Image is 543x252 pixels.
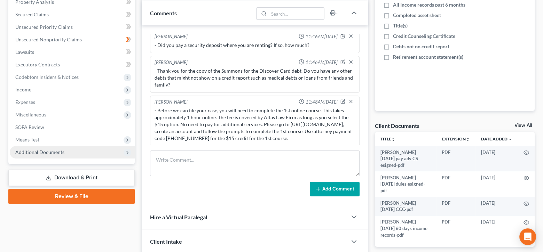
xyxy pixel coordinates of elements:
a: Executory Contracts [10,58,135,71]
span: Retirement account statement(s) [393,54,463,60]
div: - Thank you for the copy of the Summons for the Discover Card debt. Do you have any other debts t... [155,67,355,88]
a: SOFA Review [10,121,135,133]
td: [DATE] [475,171,518,197]
td: [PERSON_NAME] [DATE] 60 days income records-pdf [375,216,436,241]
span: Credit Counseling Certificate [393,33,455,40]
span: Miscellaneous [15,112,46,117]
td: [DATE] [475,146,518,171]
span: Income [15,87,31,92]
td: PDF [436,146,475,171]
span: 11:46AM[DATE] [306,33,338,40]
span: Hire a Virtual Paralegal [150,214,207,220]
span: Expenses [15,99,35,105]
span: Completed asset sheet [393,12,441,19]
a: Review & File [8,189,135,204]
span: Means Test [15,137,39,143]
td: [PERSON_NAME] [DATE] duies esigned-pdf [375,171,436,197]
td: [PERSON_NAME] [DATE] pay adv CS esigned-pdf [375,146,436,171]
div: [PERSON_NAME] [155,33,188,40]
td: [DATE] [475,197,518,216]
a: Unsecured Nonpriority Claims [10,33,135,46]
button: Add Comment [310,182,360,196]
span: Comments [150,10,177,16]
span: Debts not on credit report [393,43,449,50]
td: [PERSON_NAME] [DATE] CCC-pdf [375,197,436,216]
i: expand_more [508,137,512,141]
a: View All [514,123,532,128]
a: Download & Print [8,170,135,186]
td: [DATE] [475,216,518,241]
input: Search... [269,8,324,19]
a: Titleunfold_more [380,136,395,141]
td: PDF [436,197,475,216]
span: SOFA Review [15,124,44,130]
span: Codebtors Insiders & Notices [15,74,79,80]
a: Secured Claims [10,8,135,21]
a: Unsecured Priority Claims [10,21,135,33]
div: Client Documents [375,122,419,129]
div: - Before we can file your case, you will need to complete the 1st online course. This takes appro... [155,107,355,142]
i: unfold_more [466,137,470,141]
div: Open Intercom Messenger [519,228,536,245]
span: Client Intake [150,238,182,245]
div: - Did you pay a security deposit where you are renting? If so, how much? [155,42,355,49]
span: Executory Contracts [15,62,60,67]
a: Lawsuits [10,46,135,58]
span: 11:46AM[DATE] [306,59,338,66]
span: Lawsuits [15,49,34,55]
span: Unsecured Nonpriority Claims [15,36,82,42]
div: [PERSON_NAME] [155,99,188,106]
td: PDF [436,216,475,241]
i: unfold_more [391,137,395,141]
td: PDF [436,171,475,197]
span: All Income records past 6 months [393,1,465,8]
div: [PERSON_NAME] [155,59,188,66]
span: 11:48AM[DATE] [306,99,338,105]
span: Title(s) [393,22,408,29]
span: Unsecured Priority Claims [15,24,73,30]
a: Extensionunfold_more [442,136,470,141]
span: Secured Claims [15,11,49,17]
span: Additional Documents [15,149,64,155]
a: Date Added expand_more [481,136,512,141]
